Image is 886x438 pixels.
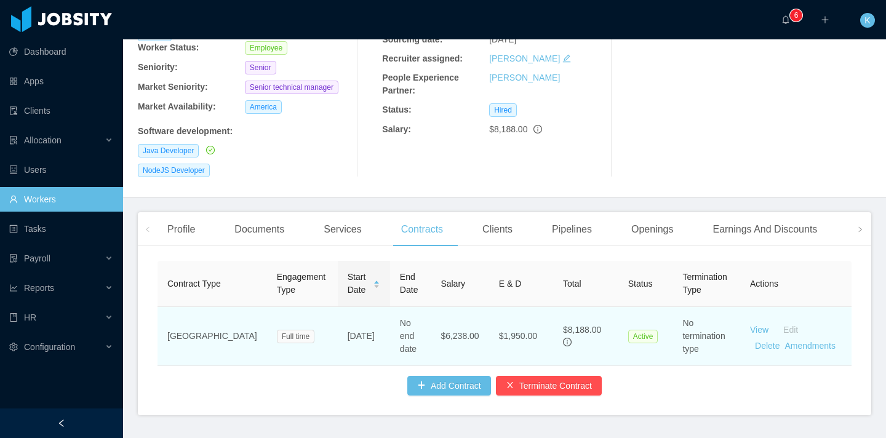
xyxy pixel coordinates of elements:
i: icon: book [9,313,18,322]
a: icon: check-circle [204,145,215,155]
i: icon: plus [821,15,829,24]
span: Status [628,279,653,289]
span: America [245,100,282,114]
p: 6 [794,9,799,22]
span: Total [563,279,581,289]
span: Reports [24,283,54,293]
b: Market Seniority: [138,82,208,92]
span: E & D [499,279,522,289]
a: icon: userWorkers [9,187,113,212]
i: icon: file-protect [9,254,18,263]
i: icon: edit [562,54,571,63]
span: Senior [245,61,276,74]
span: Contract Type [167,279,221,289]
a: [PERSON_NAME] [489,73,560,82]
span: $8,188.00 [563,325,601,335]
span: Configuration [24,342,75,352]
button: Edit [768,320,808,340]
div: Contracts [391,212,453,247]
a: Delete [755,341,780,351]
span: Actions [750,279,778,289]
span: info-circle [563,338,572,346]
b: Status: [382,105,411,114]
span: NodeJS Developer [138,164,210,177]
div: Documents [225,212,294,247]
span: HR [24,313,36,322]
div: Profile [158,212,205,247]
a: Amendments [784,341,835,351]
span: info-circle [533,125,542,133]
td: [GEOGRAPHIC_DATA] [158,307,267,366]
b: Worker Status: [138,42,199,52]
span: Active [628,330,658,343]
td: No termination type [672,307,740,366]
span: Hired [489,103,517,117]
a: icon: appstoreApps [9,69,113,94]
i: icon: caret-down [373,284,380,287]
a: View [750,325,768,335]
i: icon: setting [9,343,18,351]
span: End Date [400,272,418,295]
span: $1,950.00 [499,331,537,341]
a: [PERSON_NAME] [489,54,560,63]
b: Market Availability: [138,102,216,111]
div: Earnings And Discounts [703,212,827,247]
sup: 6 [790,9,802,22]
div: Services [314,212,371,247]
div: Pipelines [542,212,602,247]
i: icon: left [145,226,151,233]
a: icon: pie-chartDashboard [9,39,113,64]
i: icon: right [857,226,863,233]
div: Clients [473,212,522,247]
span: Payroll [24,253,50,263]
span: Termination Type [682,272,727,295]
b: Software development : [138,126,233,136]
b: Salary: [382,124,411,134]
span: Senior technical manager [245,81,338,94]
a: icon: profileTasks [9,217,113,241]
span: [DATE] [489,34,516,44]
b: Sourcing date: [382,34,442,44]
span: K [864,13,870,28]
i: icon: line-chart [9,284,18,292]
span: Employee [245,41,287,55]
i: icon: check-circle [206,146,215,154]
b: Recruiter assigned: [382,54,463,63]
td: No end date [390,307,431,366]
i: icon: solution [9,136,18,145]
button: icon: closeTerminate Contract [496,376,602,396]
a: icon: auditClients [9,98,113,123]
b: People Experience Partner: [382,73,459,95]
a: icon: robotUsers [9,157,113,182]
button: icon: plusAdd Contract [407,376,491,396]
b: Seniority: [138,62,178,72]
div: Sort [373,279,380,287]
div: Openings [621,212,684,247]
span: $6,238.00 [441,331,479,341]
span: Allocation [24,135,62,145]
span: Start Date [348,271,368,297]
i: icon: caret-up [373,279,380,282]
span: $8,188.00 [489,124,527,134]
td: [DATE] [338,307,390,366]
span: Full time [277,330,314,343]
span: Java Developer [138,144,199,157]
span: Salary [441,279,465,289]
i: icon: bell [781,15,790,24]
span: Engagement Type [277,272,325,295]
